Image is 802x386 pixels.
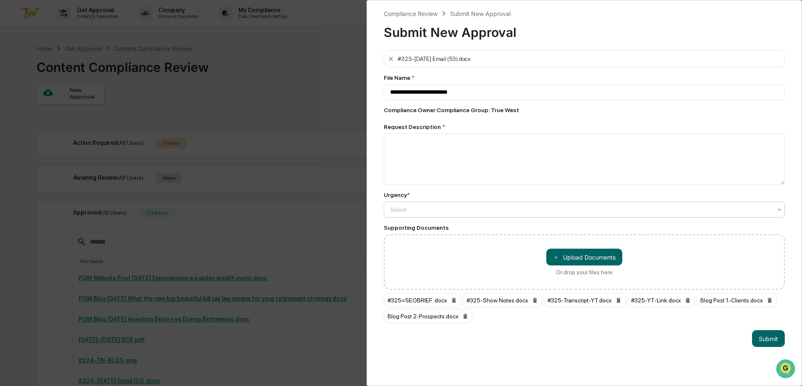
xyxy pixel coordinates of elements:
[384,123,785,130] div: Request Description
[5,102,58,118] a: 🖐️Preclearance
[384,309,472,323] div: Blog Post 2-Prospects.docx
[8,107,15,113] div: 🖐️
[398,55,470,62] div: #323-[DATE] Email (53).docx
[58,102,107,118] a: 🗄️Attestations
[627,293,695,307] div: #325-YT-Link.docx
[143,67,153,77] button: Start new chat
[450,10,511,17] div: Submit New Approval
[59,142,102,149] a: Powered byPylon
[546,249,622,265] button: Or drop your files here
[553,253,559,261] span: ＋
[22,38,139,47] input: Clear
[384,107,785,113] div: Compliance Owner : Compliance Group: True West
[29,64,138,73] div: Start new chat
[61,107,68,113] div: 🗄️
[384,10,438,17] div: Compliance Review
[556,269,613,276] div: Or drop your files here
[84,142,102,149] span: Pylon
[544,293,626,307] div: #325-Transcript-YT.docx
[29,73,106,79] div: We're available if you need us!
[8,64,24,79] img: 1746055101610-c473b297-6a78-478c-a979-82029cc54cd1
[17,106,54,114] span: Preclearance
[5,118,56,134] a: 🔎Data Lookup
[384,18,785,40] div: Submit New Approval
[697,293,777,307] div: Blog Post 1-Clients.docx
[384,224,785,231] div: Supporting Documents
[384,293,461,307] div: #325=SEOBRIEF .docx
[384,192,410,198] div: Urgency
[384,74,785,81] div: File Name
[8,18,153,31] p: How can we help?
[775,358,798,381] iframe: Open customer support
[752,330,785,347] button: Submit
[17,122,53,130] span: Data Lookup
[69,106,104,114] span: Attestations
[8,123,15,129] div: 🔎
[463,293,542,307] div: #325-Show Notes.docx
